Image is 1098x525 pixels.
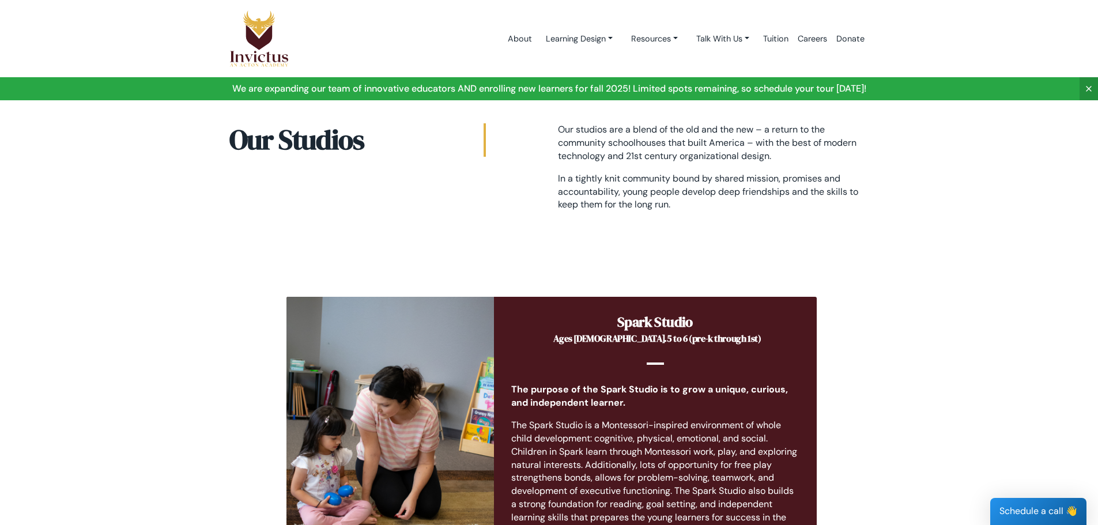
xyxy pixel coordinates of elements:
[511,383,799,410] p: The purpose of the Spark Studio is to grow a unique, curious, and independent learner.
[622,28,687,50] a: Resources
[687,28,759,50] a: Talk With Us
[516,333,799,344] h5: Ages [DEMOGRAPHIC_DATA].5 to 6 (pre-k through 1st)
[759,14,793,63] a: Tuition
[229,123,486,157] h2: Our Studios
[990,498,1086,525] div: Schedule a call 👋
[832,14,869,63] a: Donate
[503,14,537,63] a: About
[558,172,869,212] p: In a tightly knit community bound by shared mission, promises and accountability, young people de...
[537,28,622,50] a: Learning Design
[229,10,289,67] img: Logo
[558,123,869,163] p: Our studios are a blend of the old and the new – a return to the community schoolhouses that buil...
[511,314,799,331] h2: Spark Studio
[793,14,832,63] a: Careers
